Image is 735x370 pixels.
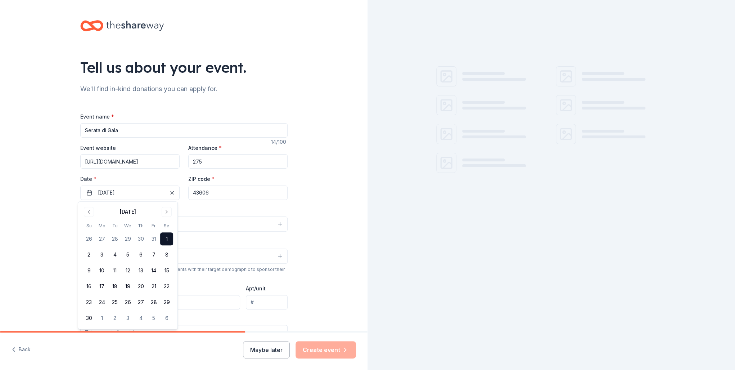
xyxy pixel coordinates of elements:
button: 3 [95,248,108,261]
button: Go to next month [162,207,172,217]
input: # [246,295,287,309]
button: 17 [95,280,108,293]
label: Event website [80,144,116,152]
button: 30 [134,232,147,245]
button: 23 [82,296,95,309]
button: 25 [108,296,121,309]
button: 9 [82,264,95,277]
label: Date [80,175,180,183]
button: 15 [160,264,173,277]
label: Attendance [188,144,222,152]
button: 26 [82,232,95,245]
th: Wednesday [121,222,134,229]
button: 30 [82,312,95,325]
button: 7 [147,248,160,261]
button: 10 [95,264,108,277]
th: Saturday [160,222,173,229]
button: 26 [121,296,134,309]
button: 29 [160,296,173,309]
button: 12 [121,264,134,277]
button: 29 [121,232,134,245]
button: 3 [121,312,134,325]
button: 13 [134,264,147,277]
button: 5 [121,248,134,261]
button: 31 [147,232,160,245]
div: [DATE] [120,208,136,216]
button: 18 [108,280,121,293]
button: 2 [108,312,121,325]
th: Monday [95,222,108,229]
div: 14 /100 [271,138,288,146]
label: Event name [80,113,114,120]
button: Back [12,342,31,357]
button: Maybe later [243,341,290,358]
th: Tuesday [108,222,121,229]
button: 6 [134,248,147,261]
button: 4 [108,248,121,261]
div: Tell us about your event. [80,57,288,77]
button: 6 [160,312,173,325]
th: Friday [147,222,160,229]
th: Thursday [134,222,147,229]
input: https://www... [80,154,180,169]
button: 16 [82,280,95,293]
button: Select [80,249,288,264]
button: Select [80,217,288,232]
button: 14 [147,264,160,277]
button: 28 [147,296,160,309]
button: 5 [147,312,160,325]
button: Go to previous month [84,207,94,217]
button: 20 [134,280,147,293]
button: 24 [95,296,108,309]
button: 11 [108,264,121,277]
button: 28 [108,232,121,245]
button: 19 [121,280,134,293]
button: 22 [160,280,173,293]
input: 20 [188,154,288,169]
button: 8 [160,248,173,261]
button: [DATE] [80,186,180,200]
div: We use this information to help brands find events with their target demographic to sponsor their... [80,267,288,278]
label: ZIP code [188,175,215,183]
button: 2 [82,248,95,261]
button: 1 [160,232,173,245]
input: Spring Fundraiser [80,123,288,138]
label: Apt/unit [246,285,266,292]
div: We'll find in-kind donations you can apply for. [80,83,288,95]
button: 27 [134,296,147,309]
button: 1 [95,312,108,325]
input: 12345 (U.S. only) [188,186,288,200]
th: Sunday [82,222,95,229]
button: 27 [95,232,108,245]
button: 4 [134,312,147,325]
button: 21 [147,280,160,293]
